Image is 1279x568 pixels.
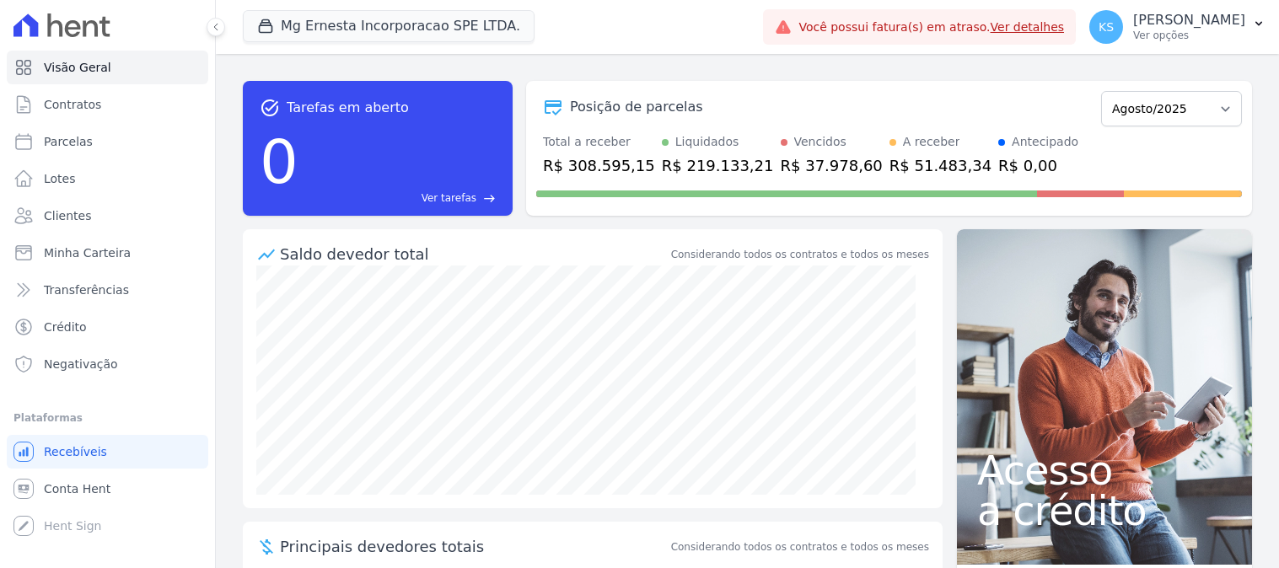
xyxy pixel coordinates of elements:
a: Conta Hent [7,472,208,506]
a: Crédito [7,310,208,344]
span: Acesso [977,450,1232,490]
button: Mg Ernesta Incorporacao SPE LTDA. [243,10,535,42]
a: Ver detalhes [991,20,1065,34]
div: Posição de parcelas [570,97,703,117]
span: KS [1099,21,1114,33]
a: Recebíveis [7,435,208,469]
div: Considerando todos os contratos e todos os meses [671,247,929,262]
p: Ver opções [1133,29,1245,42]
div: Liquidados [675,133,739,151]
div: R$ 219.133,21 [662,154,774,177]
button: KS [PERSON_NAME] Ver opções [1076,3,1279,51]
a: Transferências [7,273,208,307]
div: Vencidos [794,133,846,151]
span: Minha Carteira [44,244,131,261]
span: Negativação [44,356,118,372]
a: Clientes [7,199,208,233]
span: Visão Geral [44,59,111,76]
span: Tarefas em aberto [287,98,409,118]
div: Plataformas [13,408,202,428]
span: task_alt [260,98,280,118]
span: Ver tarefas [422,190,476,206]
span: Considerando todos os contratos e todos os meses [671,539,929,555]
div: R$ 37.978,60 [781,154,883,177]
div: A receber [903,133,960,151]
span: Parcelas [44,133,93,150]
a: Parcelas [7,125,208,158]
div: Total a receber [543,133,655,151]
span: Lotes [44,170,76,187]
span: Conta Hent [44,480,110,497]
a: Ver tarefas east [305,190,496,206]
div: 0 [260,118,298,206]
a: Negativação [7,347,208,381]
div: R$ 0,00 [998,154,1078,177]
div: R$ 308.595,15 [543,154,655,177]
span: a crédito [977,490,1232,531]
a: Lotes [7,162,208,196]
p: [PERSON_NAME] [1133,12,1245,29]
span: Transferências [44,281,129,298]
div: R$ 51.483,34 [889,154,991,177]
span: Clientes [44,207,91,224]
div: Antecipado [1012,133,1078,151]
span: east [483,192,496,205]
span: Você possui fatura(s) em atraso. [798,19,1064,36]
a: Minha Carteira [7,236,208,270]
a: Contratos [7,88,208,121]
span: Recebíveis [44,443,107,460]
div: Saldo devedor total [280,243,668,265]
span: Contratos [44,96,101,113]
a: Visão Geral [7,51,208,84]
span: Principais devedores totais [280,535,668,558]
span: Crédito [44,319,87,335]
